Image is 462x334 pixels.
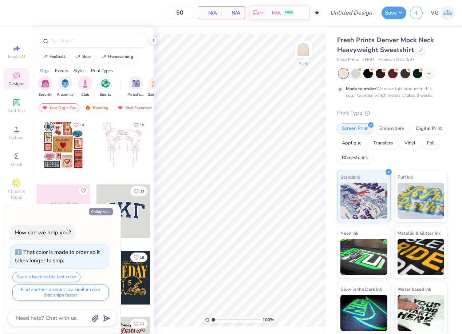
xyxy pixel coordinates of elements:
[285,10,293,15] span: FREE
[375,123,409,134] div: Embroidery
[70,120,87,130] button: Like
[431,9,439,17] span: VG
[15,229,71,236] div: How can we help you?
[152,79,160,88] img: Game Day Image
[79,186,88,195] button: Like
[97,51,137,62] button: homecoming
[8,108,25,114] span: Add Text
[441,6,455,20] img: Valerie Gavioli
[337,152,372,163] div: Rhinestones
[57,76,74,98] button: filter button
[340,239,387,275] img: Neon Ink
[39,92,52,98] span: Sorority
[166,6,194,19] input: – –
[15,248,100,264] div: That color is made to order so it takes longer to ship.
[398,239,445,275] img: Metallic & Glitter Ink
[78,76,92,98] div: filter for Club
[147,76,164,98] div: filter for Game Day
[202,9,217,17] span: N/A
[130,253,147,262] button: Like
[362,57,375,63] span: # FP94
[337,138,366,149] div: Applique
[346,86,376,92] strong: Made to order:
[38,76,52,98] div: filter for Sorority
[411,123,447,134] div: Digital Print
[398,173,413,181] span: Puff Ink
[61,79,69,88] img: Fraternity Image
[8,54,25,60] span: Image AI
[340,295,387,331] img: Glow in the Dark Ink
[8,81,24,87] span: Designs
[40,67,50,74] div: Orgs
[12,272,80,282] button: Switch back to the last color
[42,105,48,110] img: most_fav.gif
[337,57,359,63] span: Fresh Prints
[98,76,112,98] div: filter for Sports
[140,123,144,127] span: 15
[340,173,360,181] span: Standard
[422,138,439,149] div: Foil
[41,79,50,88] img: Sorority Image
[140,322,144,326] span: 11
[101,55,107,59] img: trend_line.gif
[296,42,311,57] img: Back
[127,76,144,98] button: filter button
[57,76,74,98] div: filter for Fraternity
[431,6,455,20] a: VG
[9,135,24,140] span: Upload
[50,55,65,59] div: football
[140,256,144,259] span: 18
[55,67,68,74] div: Events
[398,183,445,219] img: Puff Ink
[114,103,155,112] div: Most Favorited
[12,285,109,301] button: Find another product in a similar color that ships faster
[101,79,110,88] img: Sports Image
[82,55,91,59] div: bear
[74,67,86,74] div: Styles
[81,92,89,98] span: Club
[71,51,94,62] button: bear
[127,76,144,98] div: filter for Parent's Weekend
[57,92,74,98] span: Fraternity
[89,208,113,215] button: Collapse
[398,285,431,293] span: Water based Ink
[4,188,29,200] span: Clipart & logos
[226,9,240,17] span: N/A
[147,92,164,98] span: Game Day
[80,123,84,127] span: 14
[127,92,144,98] span: Parent's Weekend
[337,36,434,54] span: Fresh Prints Denver Mock Neck Heavyweight Sweatshirt
[337,123,372,134] div: Screen Print
[140,190,144,193] span: 33
[130,319,147,329] button: Like
[11,162,22,167] span: Greek
[130,186,147,196] button: Like
[81,79,89,88] img: Club Image
[378,57,415,63] span: Minimum Order: 50 +
[337,109,447,117] div: Print Type
[398,295,445,331] img: Water based Ink
[132,79,140,88] img: Parent's Weekend Image
[75,55,81,59] img: trend_line.gif
[85,105,91,110] img: trending.gif
[42,55,48,59] img: trend_line.gif
[91,67,113,74] div: Print Types
[50,37,143,44] input: Try "Alpha"
[147,76,164,98] button: filter button
[108,55,133,59] div: homecoming
[117,105,123,110] img: most_fav.gif
[130,120,147,130] button: Like
[400,138,420,149] div: Vinyl
[340,183,387,219] img: Standard
[346,86,435,99] div: We make this product in this color to order, which means it takes 8 weeks.
[398,229,441,237] span: Metallic & Glitter Ink
[262,317,274,323] span: 100 %
[100,92,111,98] span: Sports
[82,103,112,112] div: Trending
[39,103,79,112] div: Your Org's Fav
[340,285,382,293] span: Glow in the Dark Ink
[78,76,92,98] button: filter button
[368,138,398,149] div: Transfers
[272,9,281,17] span: N/A
[299,60,308,67] div: Back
